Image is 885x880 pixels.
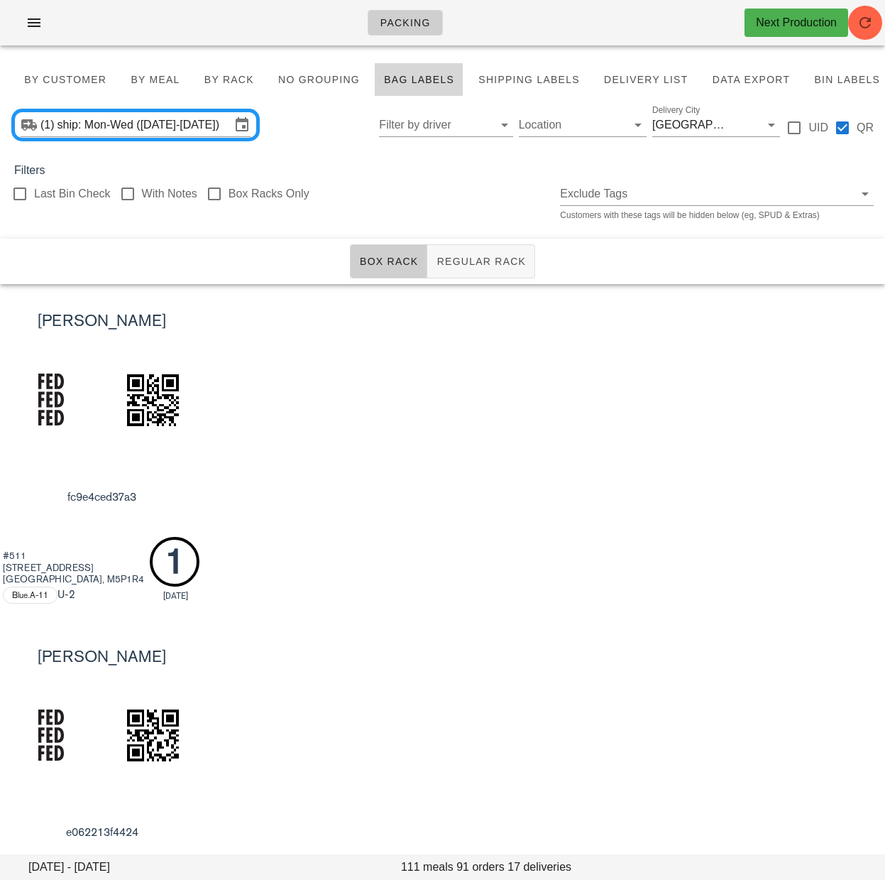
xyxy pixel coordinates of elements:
label: Delivery City [652,105,700,116]
div: #511 [3,550,150,563]
div: Exclude Tags [560,183,874,205]
button: Regular Rack [427,244,535,278]
span: Bag Labels [383,74,454,85]
span: Shipping Labels [478,74,580,85]
div: [STREET_ADDRESS] [3,563,150,575]
label: UID [808,121,828,135]
button: Shipping Labels [469,63,589,97]
div: [GEOGRAPHIC_DATA] [652,119,732,131]
a: Packing [368,10,443,36]
span: e062213f4424 [66,825,138,840]
span: -2 [65,587,75,601]
span: [DATE] [163,591,188,601]
button: Data Export [703,63,800,97]
label: Last Bin Check [34,187,111,201]
button: Delivery List [595,63,698,97]
div: Delivery City[GEOGRAPHIC_DATA] [652,114,780,136]
button: Box Rack [350,244,428,278]
span: Regular Rack [436,256,526,267]
img: FED_Logo03.1f677f86.svg [38,374,64,425]
span: Data Export [712,74,791,85]
span: Packing [380,17,431,28]
img: O0kAAAAAElFTkSuQmCC [117,700,188,771]
div: [GEOGRAPHIC_DATA], M5P1R4 [3,574,150,586]
div: Filter by driver [379,114,512,136]
span: Blue.A-11 [12,587,48,603]
div: Location [519,114,647,136]
span: No grouping [277,74,360,85]
div: (1) [40,118,57,132]
div: 1 [150,537,199,587]
span: By Rack [204,74,254,85]
button: Bag Labels [375,63,463,97]
span: fc9e4ced37a3 [67,489,136,504]
span: By Customer [23,74,106,85]
img: c760RIJs66mEY0VQdfg+JnNLW6YuEgsi9p3Wp+zggLoTWuEhzsRsCxJde6jv1rHUNL3sBkvNuJC2HAAQg0hlQ35W8fciS1MAo... [117,364,188,435]
span: U [57,587,75,601]
label: With Notes [142,187,197,201]
button: No grouping [269,63,369,97]
label: Box Racks Only [229,187,309,201]
button: By Meal [121,63,189,97]
button: By Rack [195,63,263,97]
label: QR [857,121,874,135]
div: Next Production [756,14,837,31]
span: By Meal [130,74,180,85]
span: Delivery List [603,74,688,85]
img: FED_Logo03.1f677f86.svg [38,710,64,761]
button: By Customer [14,63,116,97]
span: Box Rack [359,256,419,267]
span: Bin Labels [813,74,880,85]
div: Customers with these tags will be hidden below (eg, SPUD & Extras) [560,211,874,219]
